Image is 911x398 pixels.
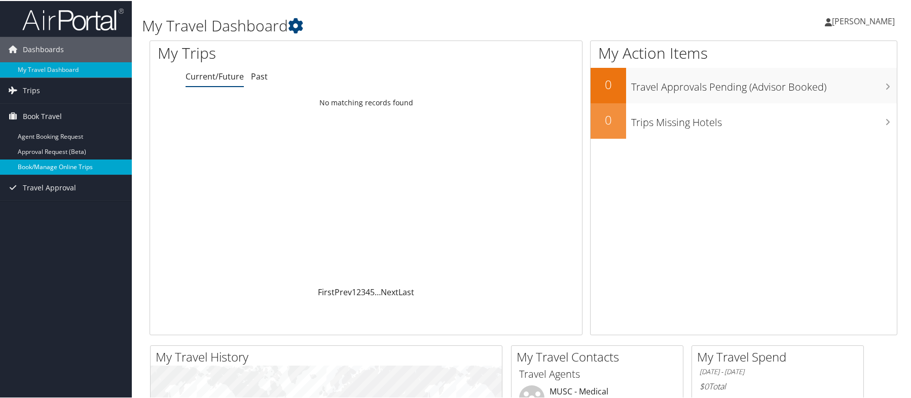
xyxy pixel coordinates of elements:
a: Past [251,70,268,81]
span: $0 [700,380,709,391]
a: First [318,286,335,297]
h1: My Action Items [591,42,897,63]
span: Trips [23,77,40,102]
h1: My Travel Dashboard [142,14,650,35]
a: Prev [335,286,352,297]
h2: 0 [591,75,626,92]
a: 4 [366,286,370,297]
a: Current/Future [186,70,244,81]
h2: My Travel History [156,347,502,365]
a: 0Trips Missing Hotels [591,102,897,138]
span: Travel Approval [23,174,76,200]
a: Next [381,286,398,297]
a: 0Travel Approvals Pending (Advisor Booked) [591,67,897,102]
h6: Total [700,380,856,391]
h2: 0 [591,110,626,128]
span: [PERSON_NAME] [832,15,895,26]
h6: [DATE] - [DATE] [700,366,856,376]
a: 1 [352,286,356,297]
h2: My Travel Spend [697,347,863,365]
span: Dashboards [23,36,64,61]
h3: Trips Missing Hotels [631,109,897,129]
span: Book Travel [23,103,62,128]
a: Last [398,286,414,297]
img: airportal-logo.png [22,7,124,30]
h3: Travel Approvals Pending (Advisor Booked) [631,74,897,93]
td: No matching records found [150,93,582,111]
a: 5 [370,286,375,297]
h1: My Trips [158,42,394,63]
a: [PERSON_NAME] [825,5,905,35]
a: 2 [356,286,361,297]
h2: My Travel Contacts [517,347,683,365]
span: … [375,286,381,297]
h3: Travel Agents [519,366,675,380]
a: 3 [361,286,366,297]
